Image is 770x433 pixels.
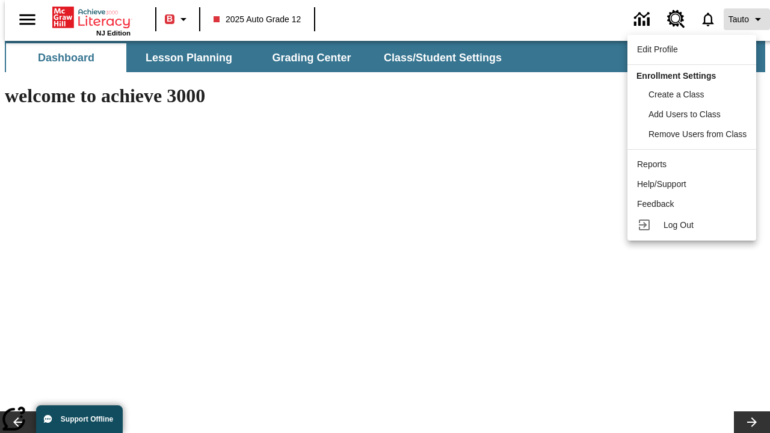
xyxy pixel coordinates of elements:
span: Feedback [637,199,674,209]
span: Enrollment Settings [636,71,716,81]
span: Remove Users from Class [648,129,747,139]
span: Create a Class [648,90,704,99]
span: Log Out [664,220,694,230]
span: Reports [637,159,667,169]
span: Add Users to Class [648,109,721,119]
span: Edit Profile [637,45,678,54]
span: Help/Support [637,179,686,189]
